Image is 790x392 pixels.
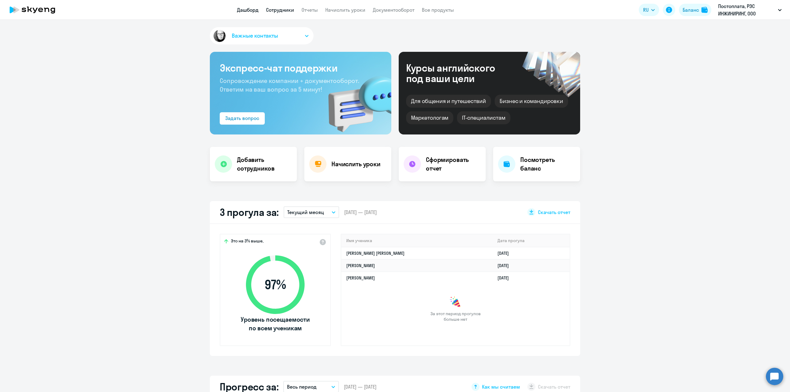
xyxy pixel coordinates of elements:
a: Сотрудники [266,7,294,13]
h4: Сформировать отчет [426,155,481,173]
a: [PERSON_NAME] [346,263,375,268]
span: Сопровождение компании + документооборот. Ответим на ваш вопрос за 5 минут! [220,77,359,93]
a: Документооборот [373,7,414,13]
span: Скачать отчет [538,209,570,216]
span: Это на 3% выше, [231,238,264,246]
div: Бизнес и командировки [495,95,568,108]
a: [DATE] [497,250,514,256]
p: Весь период [287,383,317,390]
button: Задать вопрос [220,112,265,125]
div: IT-специалистам [457,111,510,124]
p: Текущий месяц [287,208,324,216]
span: Как мы считаем [482,383,520,390]
h4: Посмотреть баланс [520,155,575,173]
span: За этот период прогулов больше нет [430,311,481,322]
a: [PERSON_NAME] [346,275,375,281]
p: Постоплата, РЭС ИНЖИНИРИНГ, ООО [718,2,775,17]
button: Балансbalance [679,4,711,16]
div: Задать вопрос [225,114,259,122]
a: [DATE] [497,275,514,281]
button: Постоплата, РЭС ИНЖИНИРИНГ, ООО [715,2,785,17]
h4: Начислить уроки [331,160,380,168]
button: Текущий месяц [284,206,339,218]
h4: Добавить сотрудников [237,155,292,173]
th: Имя ученика [341,234,493,247]
div: Маркетологам [406,111,453,124]
img: congrats [449,296,462,308]
a: [DATE] [497,263,514,268]
div: Для общения и путешествий [406,95,491,108]
a: Все продукты [422,7,454,13]
a: Дашборд [237,7,259,13]
h2: 3 прогула за: [220,206,279,218]
h3: Экспресс-чат поддержки [220,62,381,74]
button: RU [639,4,659,16]
span: Уровень посещаемости по всем ученикам [240,315,311,332]
div: Курсы английского под ваши цели [406,63,512,84]
button: Важные контакты [210,27,314,44]
a: Отчеты [301,7,318,13]
span: RU [643,6,649,14]
span: [DATE] — [DATE] [344,383,376,390]
a: [PERSON_NAME] [PERSON_NAME] [346,250,405,256]
div: Баланс [683,6,699,14]
span: [DATE] — [DATE] [344,209,377,216]
th: Дата прогула [493,234,570,247]
img: balance [701,7,708,13]
a: Начислить уроки [325,7,365,13]
span: 97 % [240,277,311,292]
span: Важные контакты [232,32,278,40]
img: avatar [212,29,227,43]
img: bg-img [319,65,391,134]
